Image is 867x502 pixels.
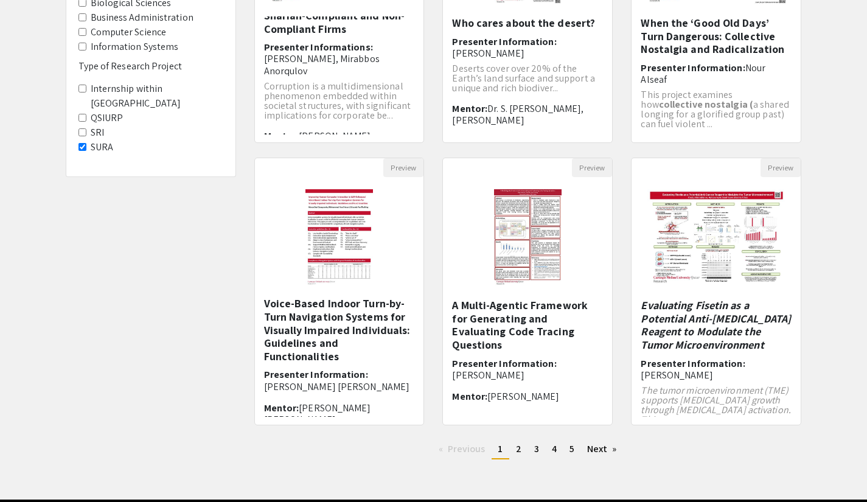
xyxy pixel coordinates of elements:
[264,402,371,426] span: [PERSON_NAME] [PERSON_NAME]
[78,60,223,72] h6: Type of Research Project
[641,16,792,56] h5: When the ‘Good Old Days’ Turn Dangerous: Collective Nostalgia and Radicalization
[761,158,801,177] button: Preview
[254,440,802,459] ul: Pagination
[91,82,223,111] label: Internship within [GEOGRAPHIC_DATA]
[641,384,790,426] em: The tumor microenvironment (TME) supports [MEDICAL_DATA] growth through [MEDICAL_DATA] activation...
[383,158,423,177] button: Preview
[91,111,124,125] label: QSIURP
[299,130,371,142] span: [PERSON_NAME]
[641,90,792,129] p: This project examines how a shared longing for a glorified group past) can fuel violent ...
[264,402,299,414] span: Mentor:
[552,442,557,455] span: 4
[498,442,503,455] span: 1
[452,369,524,382] span: [PERSON_NAME]
[264,271,415,363] h5: Improving Human-Computer Interaction in LLM-Enhanced Voice-Based Indoor Turn-by-Turn Navigation S...
[452,390,487,403] span: Mentor:
[572,158,612,177] button: Preview
[641,61,765,86] span: Nour Alseaf
[91,25,167,40] label: Computer Science
[452,36,603,59] h6: Presenter Information:
[264,380,410,393] span: [PERSON_NAME] [PERSON_NAME]
[635,177,798,299] img: <p><em>Evaluating Fisetin as a Potential Anti-Cancer Reagent to Modulate the Tumor Microenvironme...
[452,102,583,127] span: Dr. S. [PERSON_NAME], [PERSON_NAME]
[452,47,524,60] span: [PERSON_NAME]
[91,10,193,25] label: Business Administration
[452,358,603,381] h6: Presenter Information:
[264,369,415,392] h6: Presenter Information:
[264,82,415,120] p: Corruption is a multidimensional phenomenon embedded within societal structures, with significant...
[641,62,792,85] h6: Presenter Information:
[452,62,594,94] span: Deserts cover over 20% of the Earth’s land surface and support a unique and rich biodiver...
[452,299,603,351] h5: A Multi-Agentic Framework for Generating and Evaluating Code Tracing Questions
[442,158,613,425] div: Open Presentation <p class="ql-align-center"><span style="color: rgb(0, 0, 0);">A Multi-Agentic F...
[659,98,753,111] strong: collective nostalgia (
[448,442,486,455] span: Previous
[482,177,574,299] img: <p class="ql-align-center"><span style="color: rgb(0, 0, 0);">A Multi-Agentic Framework for Gener...
[569,442,574,455] span: 5
[91,40,179,54] label: Information Systems
[581,440,623,458] a: Next page
[452,16,603,30] h5: Who cares about the desert?
[641,358,792,381] h6: Presenter Information:
[516,442,521,455] span: 2
[631,158,801,425] div: Open Presentation <p><em>Evaluating Fisetin as a Potential Anti-Cancer Reagent to Modulate the Tu...
[452,102,487,115] span: Mentor:
[264,130,299,142] span: Mentor:
[641,369,712,382] span: [PERSON_NAME]
[487,390,559,403] span: [PERSON_NAME]
[264,52,380,77] span: [PERSON_NAME], Mirabbos Anorqulov
[293,177,385,299] img: <p>Improving Human-Computer Interaction in LLM-Enhanced Voice-Based Indoor Turn-by-Turn Navigatio...
[641,298,791,352] em: Evaluating Fisetin as a Potential Anti-[MEDICAL_DATA] Reagent to Modulate the Tumor Microenvironment
[9,447,52,493] iframe: Chat
[254,158,425,425] div: Open Presentation <p>Improving Human-Computer Interaction in LLM-Enhanced Voice-Based Indoor Turn...
[264,41,415,77] h6: Presenter Informations:
[534,442,539,455] span: 3
[91,125,104,140] label: SRI
[91,140,113,155] label: SURA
